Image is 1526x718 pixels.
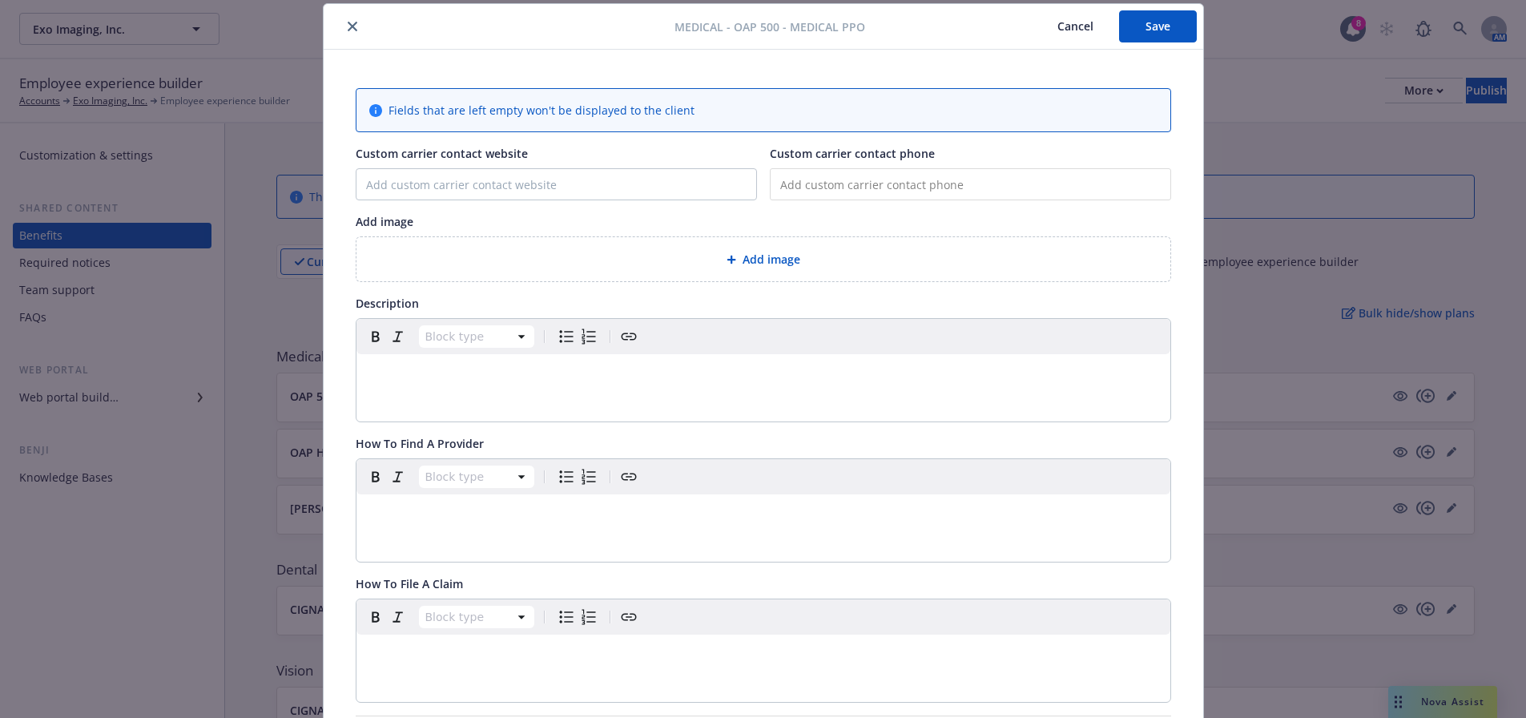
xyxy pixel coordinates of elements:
input: Add custom carrier contact phone [770,168,1171,200]
button: Create link [618,466,640,488]
div: editable markdown [356,354,1170,393]
div: editable markdown [356,494,1170,533]
span: Custom carrier contact website [356,146,528,161]
div: Add image [356,236,1171,282]
button: close [343,17,362,36]
button: Bulleted list [555,466,578,488]
button: Numbered list [578,325,600,348]
input: Add custom carrier contact website [356,169,756,200]
span: Add image [356,214,413,229]
button: Cancel [1032,10,1119,42]
button: Block type [419,466,534,488]
button: Create link [618,606,640,628]
span: Description [356,296,419,311]
button: Numbered list [578,606,600,628]
button: Numbered list [578,466,600,488]
span: Fields that are left empty won't be displayed to the client [389,102,695,119]
button: Bold [364,606,387,628]
span: How To Find A Provider [356,436,484,451]
button: Create link [618,325,640,348]
div: toggle group [555,606,600,628]
button: Bold [364,466,387,488]
span: Medical - OAP 500 - Medical PPO [674,18,865,35]
button: Italic [387,606,409,628]
button: Bulleted list [555,325,578,348]
div: editable markdown [356,635,1170,673]
span: Add image [743,251,800,268]
span: How To File A Claim [356,576,463,591]
button: Italic [387,325,409,348]
span: Custom carrier contact phone [770,146,935,161]
button: Bulleted list [555,606,578,628]
button: Block type [419,325,534,348]
div: toggle group [555,466,600,488]
div: toggle group [555,325,600,348]
button: Save [1119,10,1197,42]
button: Block type [419,606,534,628]
button: Italic [387,466,409,488]
button: Bold [364,325,387,348]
